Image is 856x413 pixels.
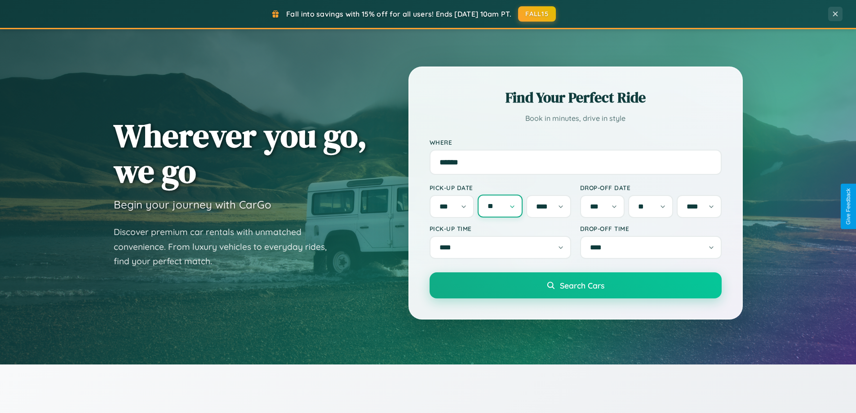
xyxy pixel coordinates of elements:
[518,6,556,22] button: FALL15
[114,118,367,189] h1: Wherever you go, we go
[430,184,571,191] label: Pick-up Date
[114,198,271,211] h3: Begin your journey with CarGo
[430,272,722,298] button: Search Cars
[430,225,571,232] label: Pick-up Time
[286,9,511,18] span: Fall into savings with 15% off for all users! Ends [DATE] 10am PT.
[430,112,722,125] p: Book in minutes, drive in style
[560,280,604,290] span: Search Cars
[430,138,722,146] label: Where
[114,225,338,269] p: Discover premium car rentals with unmatched convenience. From luxury vehicles to everyday rides, ...
[580,225,722,232] label: Drop-off Time
[845,188,852,225] div: Give Feedback
[580,184,722,191] label: Drop-off Date
[430,88,722,107] h2: Find Your Perfect Ride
